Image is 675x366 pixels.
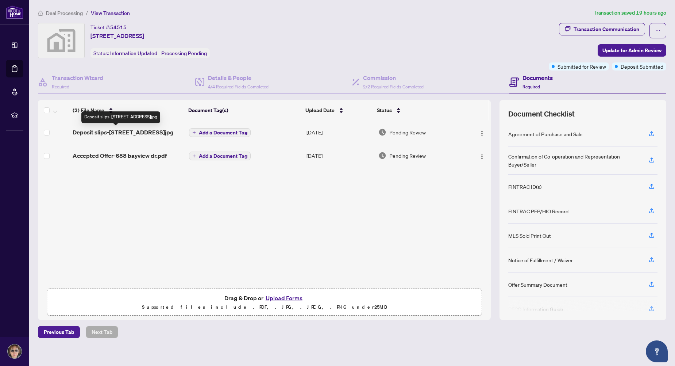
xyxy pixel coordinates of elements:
button: Transaction Communication [559,23,645,35]
img: Logo [479,130,485,136]
th: Upload Date [302,100,374,121]
img: Logo [479,154,485,160]
div: FINTRAC ID(s) [508,183,541,191]
img: Document Status [378,128,386,136]
td: [DATE] [304,121,375,144]
span: 2/2 Required Fields Completed [363,84,424,89]
div: MLS Sold Print Out [508,232,551,240]
div: FINTRAC PEP/HIO Record [508,207,568,215]
button: Update for Admin Review [598,44,666,57]
th: (2) File Name [70,100,186,121]
span: View Transaction [91,10,130,16]
span: Update for Admin Review [602,45,661,56]
span: Deal Processing [46,10,83,16]
div: Offer Summary Document [508,281,567,289]
button: Add a Document Tag [189,152,251,160]
div: Notice of Fulfillment / Waiver [508,256,573,264]
span: 54515 [110,24,127,31]
button: Upload Forms [263,293,305,303]
span: home [38,11,43,16]
img: Document Status [378,152,386,160]
span: Information Updated - Processing Pending [110,50,207,57]
th: Status [374,100,463,121]
span: Previous Tab [44,326,74,338]
span: plus [192,154,196,158]
span: Drag & Drop orUpload FormsSupported files include .PDF, .JPG, .JPEG, .PNG under25MB [47,289,482,316]
h4: Documents [522,73,553,82]
span: Document Checklist [508,109,575,119]
button: Add a Document Tag [189,151,251,161]
article: Transaction saved 19 hours ago [594,9,666,17]
div: Agreement of Purchase and Sale [508,130,583,138]
span: Drag & Drop or [224,293,305,303]
button: Logo [476,150,488,161]
span: Add a Document Tag [199,153,247,159]
span: [STREET_ADDRESS] [90,31,144,40]
div: Status: [90,48,210,58]
h4: Details & People [208,73,269,82]
span: plus [192,131,196,134]
span: Submitted for Review [558,62,606,70]
span: Required [522,84,540,89]
button: Logo [476,126,488,138]
span: Pending Review [389,152,426,160]
span: Required [52,84,69,89]
button: Next Tab [86,326,118,338]
img: logo [6,5,23,19]
span: 4/4 Required Fields Completed [208,84,269,89]
span: Add a Document Tag [199,130,247,135]
h4: Transaction Wizard [52,73,103,82]
span: Pending Review [389,128,426,136]
span: Deposit slips-[STREET_ADDRESS]jpg [73,128,174,137]
div: Ticket #: [90,23,127,31]
img: svg%3e [38,23,84,58]
button: Previous Tab [38,326,80,338]
button: Open asap [646,340,668,362]
p: Supported files include .PDF, .JPG, .JPEG, .PNG under 25 MB [51,303,477,312]
th: Document Tag(s) [185,100,302,121]
td: [DATE] [304,144,375,167]
div: Transaction Communication [574,23,639,35]
li: / [86,9,88,17]
button: Add a Document Tag [189,128,251,137]
div: Confirmation of Co-operation and Representation—Buyer/Seller [508,152,640,168]
span: Deposit Submitted [621,62,663,70]
span: Upload Date [305,106,335,114]
h4: Commission [363,73,424,82]
span: Status [377,106,392,114]
img: Profile Icon [8,344,22,358]
span: Accepted Offer-688 bayview dr.pdf [73,151,167,160]
span: (2) File Name [73,106,104,114]
div: Deposit slips-[STREET_ADDRESS]jpg [81,111,160,123]
span: ellipsis [655,28,660,33]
